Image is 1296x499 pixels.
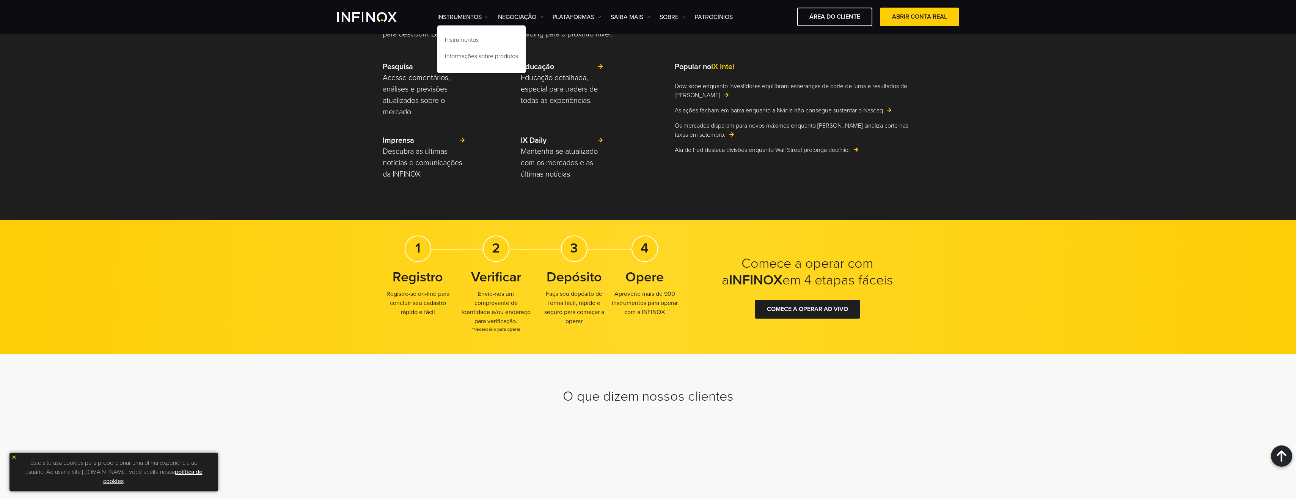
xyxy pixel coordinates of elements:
[675,145,914,155] a: Ata do Fed destaca divisões enquanto Wall Street prolonga declínio.
[713,255,902,289] h2: Comece a operar com a em 4 etapas fáceis
[711,62,734,71] span: IX Intel
[729,272,782,288] strong: INFINOX
[660,13,685,22] a: SOBRE
[553,13,601,22] a: PLATAFORMAS
[337,12,415,22] a: INFINOX Logo
[675,62,734,71] strong: Popular no
[437,33,526,49] a: Instrumentos
[437,49,526,66] a: Informações sobre produtos
[521,146,604,180] p: Mantenha-se atualizado com os mercados e as últimas notícias.
[880,8,959,26] a: ABRIR CONTA REAL
[521,72,604,106] p: Educação detalhada, especial para traders de todas as experiências.
[625,269,664,285] strong: Opere
[492,240,500,256] strong: 2
[610,289,680,317] p: Aproveite mais de 900 instrumentos para operar com a INFINOX
[539,289,610,326] p: Faça seu depósito de forma fácil, rápido e seguro para começar a operar
[393,269,443,285] strong: Registro
[547,269,602,285] strong: Depósito
[695,13,733,22] a: Patrocínios
[797,8,872,26] a: ÁREA DO CLIENTE
[641,240,649,256] strong: 4
[471,269,521,285] strong: Verificar
[675,106,914,115] a: As ações fecham em baixa enquanto a Nvidia não consegue sustentar o Nasdaq
[675,82,914,100] a: Dow sobe enquanto investidores equilibram esperanças de corte de juros e resultados da [PERSON_NAME]
[521,62,604,106] a: Educação Educação detalhada, especial para traders de todas as experiências.
[437,13,489,22] a: Instrumentos
[383,136,414,145] strong: Imprensa
[415,240,421,256] strong: 1
[461,289,531,333] p: Envie-nos um comprovante de identidade e/ou endereço para verificação.
[383,135,466,180] a: Imprensa Descubra as últimas notícias e comunicações da INFINOX
[383,62,466,118] a: Pesquisa Acesse comentários, análises e previsões atualizados sobre o mercado.
[383,289,453,317] p: Registre-se on-line para concluir seu cadastro rápido e fácil
[521,62,554,71] strong: Educação
[383,72,466,118] p: Acesse comentários, análises e previsões atualizados sobre o mercado.
[383,62,413,71] strong: Pesquisa
[13,456,214,488] p: Este site usa cookies para proporcionar uma ótima experiência ao usuário. Ao usar o site [DOMAIN_...
[611,13,650,22] a: Saiba mais
[383,146,466,180] p: Descubra as últimas notícias e comunicações da INFINOX
[521,136,547,145] strong: IX Daily
[570,240,578,256] strong: 3
[498,13,543,22] a: NEGOCIAÇÃO
[383,388,914,405] h2: O que dizem nossos clientes
[521,135,604,180] a: IX Daily Mantenha-se atualizado com os mercados e as últimas notícias.
[461,326,531,333] span: *Necessário para operar
[11,455,17,460] img: yellow close icon
[755,300,860,319] a: COMECE A OPERAR AO VIVO
[675,121,914,139] a: Os mercados disparam para novos máximos enquanto [PERSON_NAME] sinaliza corte nas taxas em setembro.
